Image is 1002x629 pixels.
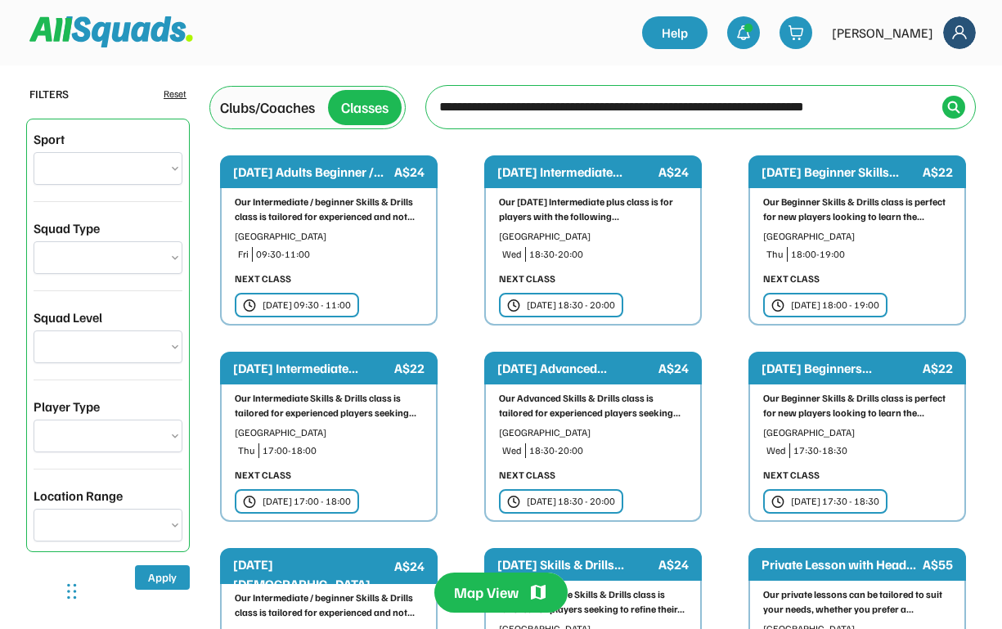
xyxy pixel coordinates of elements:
[499,468,555,483] div: NEXT CLASS
[507,495,520,509] img: clock.svg
[947,101,960,114] img: Icon%20%2838%29.svg
[658,162,689,182] div: A$24
[763,195,951,224] div: Our Beginner Skills & Drills class is perfect for new players looking to learn the...
[243,299,256,312] img: clock.svg
[499,195,687,224] div: Our [DATE] Intermediate plus class is for players with the following...
[394,556,425,576] div: A$24
[791,247,951,262] div: 18:00-19:00
[235,468,291,483] div: NEXT CLASS
[763,391,951,420] div: Our Beginner Skills & Drills class is perfect for new players looking to learn the...
[497,162,655,182] div: [DATE] Intermediate...
[499,425,687,440] div: [GEOGRAPHIC_DATA]
[238,443,255,458] div: Thu
[34,218,100,238] div: Squad Type
[454,582,519,603] div: Map View
[220,97,315,119] div: Clubs/Coaches
[507,299,520,312] img: clock.svg
[791,494,879,509] div: [DATE] 17:30 - 18:30
[233,555,391,613] div: [DATE] [DEMOGRAPHIC_DATA] Group...
[263,494,351,509] div: [DATE] 17:00 - 18:00
[762,555,919,574] div: Private Lesson with Head...
[34,129,65,149] div: Sport
[256,247,423,262] div: 09:30-11:00
[341,97,389,119] div: Classes
[762,358,919,378] div: [DATE] Beginners...
[235,229,423,244] div: [GEOGRAPHIC_DATA]
[164,87,186,101] div: Reset
[923,162,953,182] div: A$22
[763,468,820,483] div: NEXT CLASS
[497,358,655,378] div: [DATE] Advanced...
[394,358,425,378] div: A$22
[762,162,919,182] div: [DATE] Beginner Skills...
[527,494,615,509] div: [DATE] 18:30 - 20:00
[263,298,351,312] div: [DATE] 09:30 - 11:00
[766,443,786,458] div: Wed
[34,308,102,327] div: Squad Level
[943,16,976,49] img: Frame%2018.svg
[499,272,555,286] div: NEXT CLASS
[763,229,951,244] div: [GEOGRAPHIC_DATA]
[235,391,423,420] div: Our Intermediate Skills & Drills class is tailored for experienced players seeking...
[735,25,752,41] img: bell-03%20%281%29.svg
[499,391,687,420] div: Our Advanced Skills & Drills class is tailored for experienced players seeking...
[923,358,953,378] div: A$22
[771,299,784,312] img: clock.svg
[923,555,953,574] div: A$55
[763,272,820,286] div: NEXT CLASS
[832,23,933,43] div: [PERSON_NAME]
[238,247,249,262] div: Fri
[34,397,100,416] div: Player Type
[642,16,708,49] a: Help
[529,247,687,262] div: 18:30-20:00
[394,162,425,182] div: A$24
[502,247,522,262] div: Wed
[793,443,951,458] div: 17:30-18:30
[235,272,291,286] div: NEXT CLASS
[527,298,615,312] div: [DATE] 18:30 - 20:00
[766,247,784,262] div: Thu
[763,425,951,440] div: [GEOGRAPHIC_DATA]
[788,25,804,41] img: shopping-cart-01%20%281%29.svg
[34,486,123,505] div: Location Range
[233,162,391,182] div: [DATE] Adults Beginner /...
[263,443,423,458] div: 17:00-18:00
[529,443,687,458] div: 18:30-20:00
[29,85,69,102] div: FILTERS
[499,229,687,244] div: [GEOGRAPHIC_DATA]
[502,443,522,458] div: Wed
[233,358,391,378] div: [DATE] Intermediate...
[791,298,879,312] div: [DATE] 18:00 - 19:00
[235,425,423,440] div: [GEOGRAPHIC_DATA]
[497,555,655,574] div: [DATE] Skills & Drills...
[771,495,784,509] img: clock.svg
[658,555,689,574] div: A$24
[243,495,256,509] img: clock.svg
[235,195,423,224] div: Our Intermediate / beginner Skills & Drills class is tailored for experienced and not...
[658,358,689,378] div: A$24
[135,565,190,590] button: Apply
[29,16,193,47] img: Squad%20Logo.svg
